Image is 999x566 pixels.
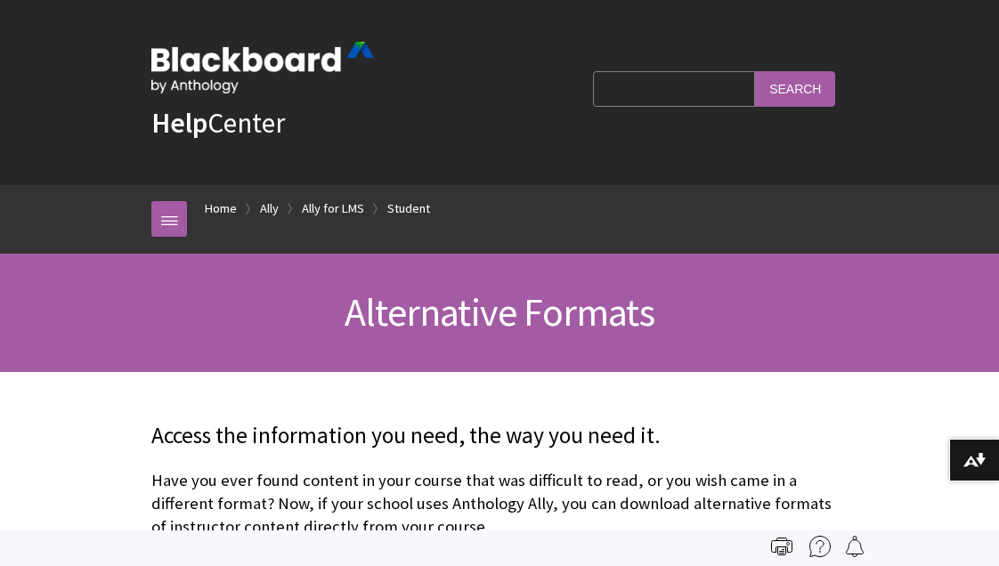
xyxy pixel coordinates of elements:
[809,536,831,557] img: More help
[151,105,285,141] a: HelpCenter
[302,198,364,220] a: Ally for LMS
[151,469,848,539] p: Have you ever found content in your course that was difficult to read, or you wish came in a diff...
[387,198,430,220] a: Student
[151,105,207,141] strong: Help
[260,198,279,220] a: Ally
[844,536,865,557] img: Follow this page
[151,420,848,452] p: Access the information you need, the way you need it.
[151,42,374,93] img: Blackboard by Anthology
[205,198,237,220] a: Home
[345,287,654,336] span: Alternative Formats
[755,71,835,106] input: Search
[771,536,792,557] img: Print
